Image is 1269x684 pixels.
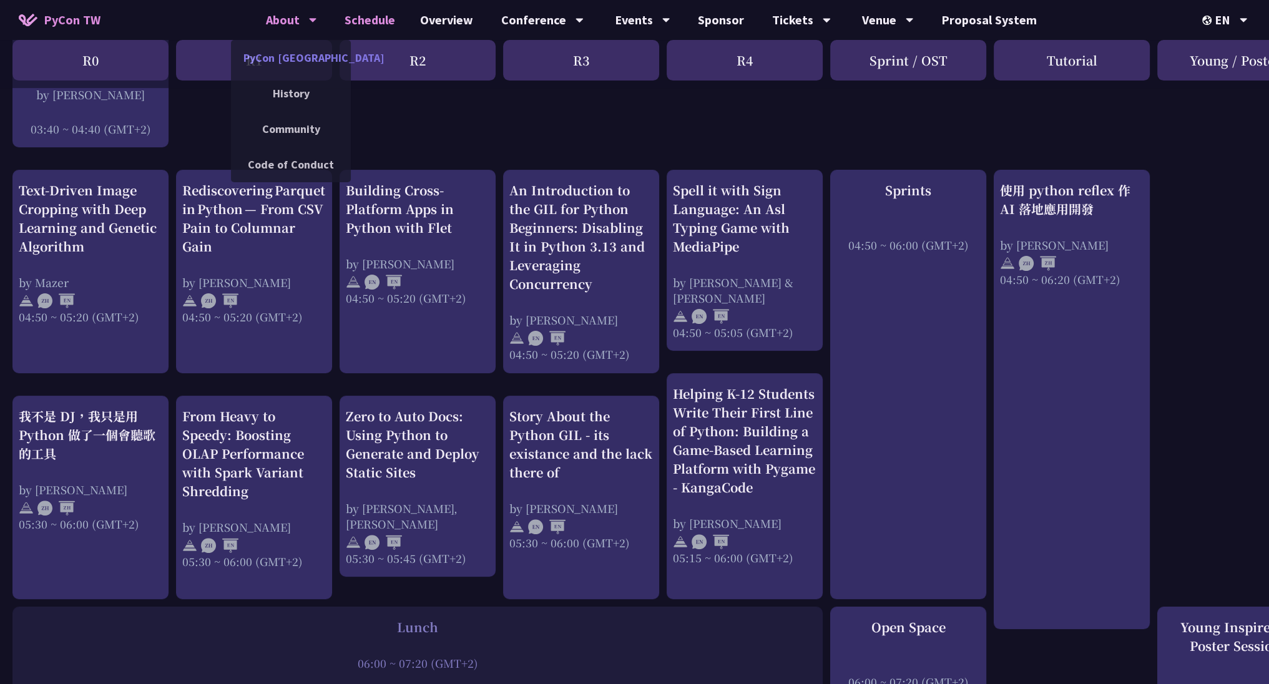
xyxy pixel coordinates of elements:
[19,14,37,26] img: Home icon of PyCon TW 2025
[509,331,524,346] img: svg+xml;base64,PHN2ZyB4bWxucz0iaHR0cDovL3d3dy53My5vcmcvMjAwMC9zdmciIHdpZHRoPSIyNCIgaGVpZ2h0PSIyNC...
[673,309,688,324] img: svg+xml;base64,PHN2ZyB4bWxucz0iaHR0cDovL3d3dy53My5vcmcvMjAwMC9zdmciIHdpZHRoPSIyNCIgaGVpZ2h0PSIyNC...
[1202,16,1215,25] img: Locale Icon
[509,181,653,363] a: An Introduction to the GIL for Python Beginners: Disabling It in Python 3.13 and Leveraging Concu...
[201,293,238,308] img: ZHEN.371966e.svg
[182,519,326,535] div: by [PERSON_NAME]
[673,384,816,589] a: Helping K-12 Students Write Their First Line of Python: Building a Game-Based Learning Platform w...
[37,293,75,308] img: ZHEN.371966e.svg
[528,519,566,534] img: ENEN.5a408d1.svg
[19,655,816,671] div: 06:00 ~ 07:20 (GMT+2)
[12,40,169,81] div: R0
[182,407,326,589] a: From Heavy to Speedy: Boosting OLAP Performance with Spark Variant Shredding by [PERSON_NAME] 05:...
[509,407,653,482] div: Story About the Python GIL - its existance and the lack there of
[182,309,326,325] div: 04:50 ~ 05:20 (GMT+2)
[19,407,162,463] div: 我不是 DJ，我只是用 Python 做了一個會聽歌的工具
[19,275,162,290] div: by Mazer
[19,181,162,256] div: Text-Driven Image Cropping with Deep Learning and Genetic Algorithm
[19,293,34,308] img: svg+xml;base64,PHN2ZyB4bWxucz0iaHR0cDovL3d3dy53My5vcmcvMjAwMC9zdmciIHdpZHRoPSIyNCIgaGVpZ2h0PSIyNC...
[1000,237,1144,253] div: by [PERSON_NAME]
[346,290,489,306] div: 04:50 ~ 05:20 (GMT+2)
[509,519,524,534] img: svg+xml;base64,PHN2ZyB4bWxucz0iaHR0cDovL3d3dy53My5vcmcvMjAwMC9zdmciIHdpZHRoPSIyNCIgaGVpZ2h0PSIyNC...
[673,384,816,497] div: Helping K-12 Students Write Their First Line of Python: Building a Game-Based Learning Platform w...
[673,325,816,340] div: 04:50 ~ 05:05 (GMT+2)
[19,309,162,325] div: 04:50 ~ 05:20 (GMT+2)
[346,256,489,271] div: by [PERSON_NAME]
[503,40,659,81] div: R3
[19,618,816,637] div: Lunch
[692,309,729,324] img: ENEN.5a408d1.svg
[509,501,653,516] div: by [PERSON_NAME]
[19,501,34,515] img: svg+xml;base64,PHN2ZyB4bWxucz0iaHR0cDovL3d3dy53My5vcmcvMjAwMC9zdmciIHdpZHRoPSIyNCIgaGVpZ2h0PSIyNC...
[673,550,816,565] div: 05:15 ~ 06:00 (GMT+2)
[346,181,489,363] a: Building Cross-Platform Apps in Python with Flet by [PERSON_NAME] 04:50 ~ 05:20 (GMT+2)
[201,538,238,553] img: ZHEN.371966e.svg
[346,535,361,550] img: svg+xml;base64,PHN2ZyB4bWxucz0iaHR0cDovL3d3dy53My5vcmcvMjAwMC9zdmciIHdpZHRoPSIyNCIgaGVpZ2h0PSIyNC...
[346,407,489,482] div: Zero to Auto Docs: Using Python to Generate and Deploy Static Sites
[509,312,653,328] div: by [PERSON_NAME]
[673,534,688,549] img: svg+xml;base64,PHN2ZyB4bWxucz0iaHR0cDovL3d3dy53My5vcmcvMjAwMC9zdmciIHdpZHRoPSIyNCIgaGVpZ2h0PSIyNC...
[1019,256,1056,271] img: ZHZH.38617ef.svg
[231,114,351,144] a: Community
[346,550,489,566] div: 05:30 ~ 05:45 (GMT+2)
[365,535,402,550] img: ENEN.5a408d1.svg
[528,331,566,346] img: ENEN.5a408d1.svg
[346,501,489,532] div: by [PERSON_NAME], [PERSON_NAME]
[994,40,1150,81] div: Tutorial
[673,181,816,340] a: Spell it with Sign Language: An Asl Typing Game with MediaPipe by [PERSON_NAME] & [PERSON_NAME] 0...
[1000,256,1015,271] img: svg+xml;base64,PHN2ZyB4bWxucz0iaHR0cDovL3d3dy53My5vcmcvMjAwMC9zdmciIHdpZHRoPSIyNCIgaGVpZ2h0PSIyNC...
[19,87,162,102] div: by [PERSON_NAME]
[37,501,75,515] img: ZHZH.38617ef.svg
[182,275,326,290] div: by [PERSON_NAME]
[673,515,816,531] div: by [PERSON_NAME]
[44,11,100,29] span: PyCon TW
[836,181,980,200] div: Sprints
[836,237,980,253] div: 04:50 ~ 06:00 (GMT+2)
[346,407,489,566] a: Zero to Auto Docs: Using Python to Generate and Deploy Static Sites by [PERSON_NAME], [PERSON_NAM...
[509,346,653,362] div: 04:50 ~ 05:20 (GMT+2)
[176,40,332,81] div: R1
[346,275,361,290] img: svg+xml;base64,PHN2ZyB4bWxucz0iaHR0cDovL3d3dy53My5vcmcvMjAwMC9zdmciIHdpZHRoPSIyNCIgaGVpZ2h0PSIyNC...
[19,516,162,532] div: 05:30 ~ 06:00 (GMT+2)
[346,181,489,237] div: Building Cross-Platform Apps in Python with Flet
[182,293,197,308] img: svg+xml;base64,PHN2ZyB4bWxucz0iaHR0cDovL3d3dy53My5vcmcvMjAwMC9zdmciIHdpZHRoPSIyNCIgaGVpZ2h0PSIyNC...
[1000,181,1144,618] a: 使用 python reflex 作 AI 落地應用開發 by [PERSON_NAME] 04:50 ~ 06:20 (GMT+2)
[340,40,496,81] div: R2
[509,181,653,293] div: An Introduction to the GIL for Python Beginners: Disabling It in Python 3.13 and Leveraging Concu...
[830,40,986,81] div: Sprint / OST
[1000,271,1144,287] div: 04:50 ~ 06:20 (GMT+2)
[182,554,326,569] div: 05:30 ~ 06:00 (GMT+2)
[182,407,326,501] div: From Heavy to Speedy: Boosting OLAP Performance with Spark Variant Shredding
[182,181,326,256] div: Rediscovering Parquet in Python — From CSV Pain to Columnar Gain
[19,407,162,589] a: 我不是 DJ，我只是用 Python 做了一個會聽歌的工具 by [PERSON_NAME] 05:30 ~ 06:00 (GMT+2)
[19,482,162,497] div: by [PERSON_NAME]
[19,181,162,363] a: Text-Driven Image Cropping with Deep Learning and Genetic Algorithm by Mazer 04:50 ~ 05:20 (GMT+2)
[182,538,197,553] img: svg+xml;base64,PHN2ZyB4bWxucz0iaHR0cDovL3d3dy53My5vcmcvMjAwMC9zdmciIHdpZHRoPSIyNCIgaGVpZ2h0PSIyNC...
[667,40,823,81] div: R4
[6,4,113,36] a: PyCon TW
[692,534,729,549] img: ENEN.5a408d1.svg
[836,618,980,637] div: Open Space
[231,150,351,179] a: Code of Conduct
[509,407,653,589] a: Story About the Python GIL - its existance and the lack there of by [PERSON_NAME] 05:30 ~ 06:00 (...
[509,535,653,550] div: 05:30 ~ 06:00 (GMT+2)
[19,121,162,137] div: 03:40 ~ 04:40 (GMT+2)
[182,181,326,363] a: Rediscovering Parquet in Python — From CSV Pain to Columnar Gain by [PERSON_NAME] 04:50 ~ 05:20 (...
[673,181,816,256] div: Spell it with Sign Language: An Asl Typing Game with MediaPipe
[231,79,351,108] a: History
[365,275,402,290] img: ENEN.5a408d1.svg
[1000,181,1144,218] div: 使用 python reflex 作 AI 落地應用開發
[673,275,816,306] div: by [PERSON_NAME] & [PERSON_NAME]
[231,43,351,72] a: PyCon [GEOGRAPHIC_DATA]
